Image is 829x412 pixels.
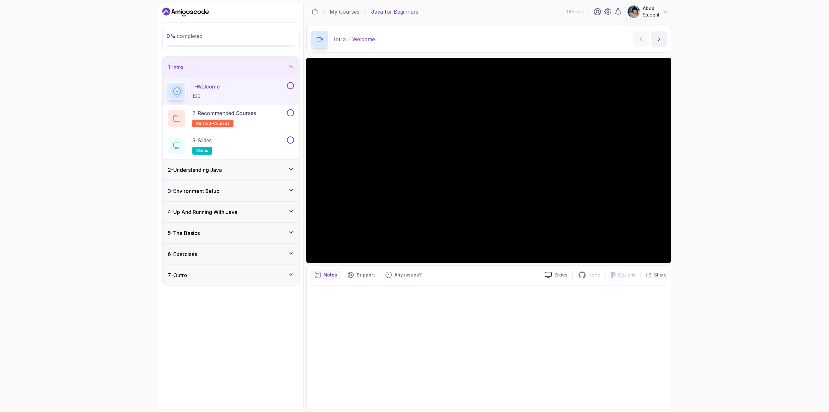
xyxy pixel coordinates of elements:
h3: 6 - Exercises [168,250,197,258]
p: Welcome [352,35,375,43]
button: 3-Slidesslides [168,136,294,155]
button: 2-Recommended Coursesrelated-courses [168,109,294,127]
p: 1:36 [192,93,220,100]
button: Share [641,272,667,278]
button: 3-Environment Setup [163,181,299,201]
h3: 3 - Environment Setup [168,187,220,195]
iframe: 1 - Hi [306,58,671,263]
a: Dashboard [312,8,318,15]
p: Any issues? [394,272,422,278]
a: My Courses [330,8,359,16]
p: 1 - Welcome [192,83,220,90]
img: user profile image [628,6,640,18]
button: notes button [311,270,341,280]
button: Feedback button [381,270,426,280]
button: 7-Outro [163,265,299,286]
p: Support [357,272,375,278]
h3: 7 - Outro [168,271,187,279]
button: 6-Exercises [163,244,299,265]
p: Intro [334,35,346,43]
p: Repo [589,272,600,278]
p: Student [643,12,659,18]
button: next content [651,31,667,47]
button: 1-Intro [163,57,299,77]
button: previous content [633,31,649,47]
button: 2-Understanding Java [163,159,299,180]
span: completed [166,33,202,39]
p: Designs [618,272,635,278]
a: Dashboard [162,7,209,17]
p: Share [654,272,667,278]
span: related-courses [196,121,230,126]
button: user profile imageAbcdStudent [627,5,668,18]
a: Slides [539,272,573,278]
button: 1-Welcome1:36 [168,82,294,100]
p: 0 Points [567,8,583,15]
h3: 5 - The Basics [168,229,200,237]
p: Java for Beginners [371,8,418,16]
p: Abcd [643,5,659,12]
p: Notes [324,272,337,278]
button: Support button [344,270,379,280]
p: 3 - Slides [192,136,212,144]
button: 5-The Basics [163,223,299,243]
span: 0 % [166,33,176,39]
h3: 4 - Up And Running With Java [168,208,237,216]
button: 4-Up And Running With Java [163,202,299,222]
p: Slides [554,272,567,278]
h3: 1 - Intro [168,63,183,71]
span: slides [196,148,208,153]
h3: 2 - Understanding Java [168,166,222,174]
p: 2 - Recommended Courses [192,109,256,117]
